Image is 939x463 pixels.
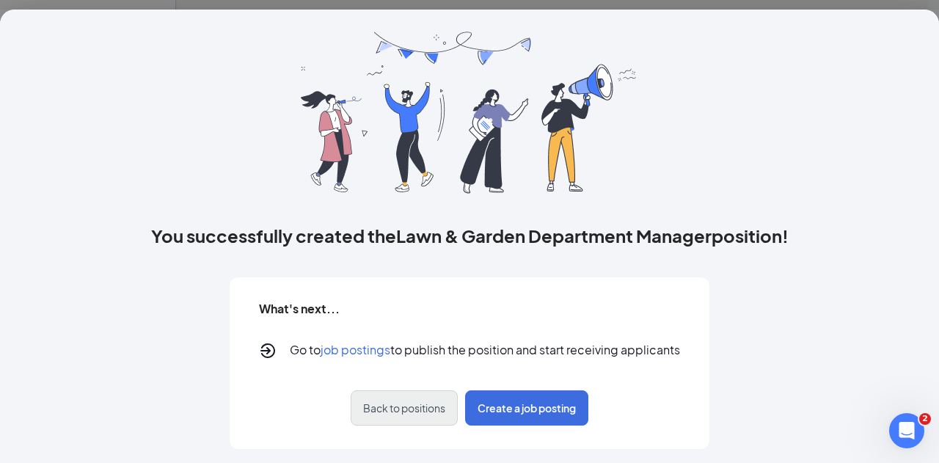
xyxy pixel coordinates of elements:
[151,223,789,248] h3: You successfully created theLawn & Garden Department Managerposition!
[889,413,924,448] iframe: Intercom live chat
[301,32,638,194] img: success_banner
[259,301,340,317] h5: What's next...
[290,342,680,360] p: Go to to publish the position and start receiving applicants
[478,401,576,415] span: Create a job posting
[259,342,277,360] svg: Logout
[351,390,458,426] button: Back to positions
[465,390,588,426] button: Create a job posting
[919,413,931,425] span: 2
[321,342,390,357] span: job postings
[363,401,445,415] span: Back to positions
